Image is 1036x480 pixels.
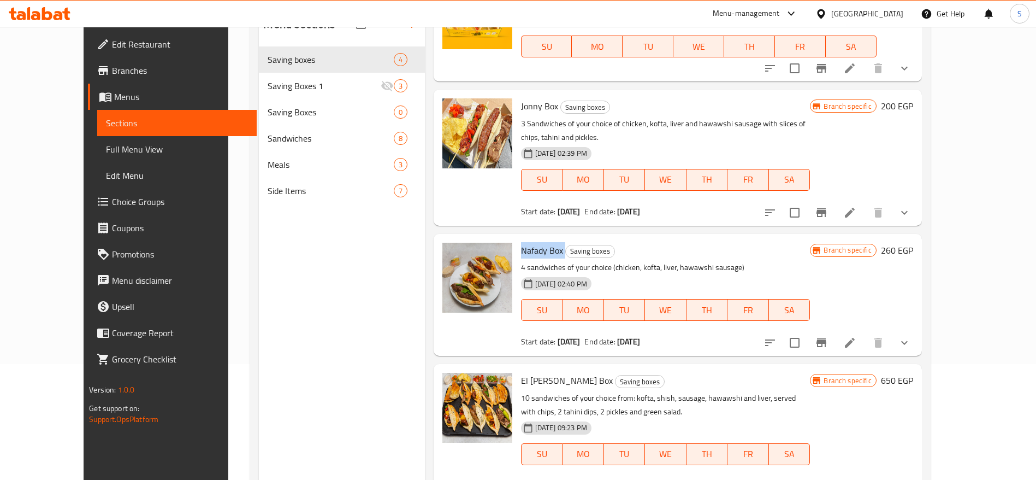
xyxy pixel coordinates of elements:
[584,204,615,219] span: End date:
[112,64,248,77] span: Branches
[521,98,558,114] span: Jonny Box
[608,172,641,188] span: TU
[394,184,407,197] div: items
[394,133,407,144] span: 8
[394,107,407,118] span: 0
[521,204,556,219] span: Start date:
[617,204,640,219] b: [DATE]
[773,446,806,462] span: SA
[727,169,769,191] button: FR
[112,326,248,339] span: Coverage Report
[88,241,257,267] a: Promotions
[649,446,682,462] span: WE
[268,132,393,145] span: Sandwiches
[691,172,724,188] span: TH
[394,55,407,65] span: 4
[268,79,380,92] span: Saving Boxes 1
[898,336,911,349] svg: Show Choices
[645,299,686,321] button: WE
[394,81,407,91] span: 3
[891,200,917,226] button: show more
[898,206,911,219] svg: Show Choices
[563,169,604,191] button: MO
[727,443,769,465] button: FR
[259,99,424,125] div: Saving Boxes0
[865,55,891,81] button: delete
[732,446,765,462] span: FR
[88,84,257,110] a: Menus
[627,39,669,55] span: TU
[649,302,682,318] span: WE
[686,299,728,321] button: TH
[881,98,913,114] h6: 200 EGP
[97,162,257,189] a: Edit Menu
[394,106,407,119] div: items
[691,302,724,318] span: TH
[97,136,257,162] a: Full Menu View
[769,169,810,191] button: SA
[729,39,771,55] span: TH
[531,423,591,433] span: [DATE] 09:23 PM
[521,299,563,321] button: SU
[442,243,512,313] img: Nafady Box
[88,320,257,346] a: Coverage Report
[819,245,875,255] span: Branch specific
[830,39,872,55] span: SA
[531,148,591,159] span: [DATE] 02:39 PM
[757,200,783,226] button: sort-choices
[566,245,614,257] span: Saving boxes
[521,443,563,465] button: SU
[106,169,248,182] span: Edit Menu
[615,376,664,388] span: Saving boxes
[645,443,686,465] button: WE
[769,299,810,321] button: SA
[394,158,407,171] div: items
[521,242,563,259] span: Nafady Box
[259,46,424,73] div: Saving boxes4
[686,443,728,465] button: TH
[526,302,558,318] span: SU
[572,36,623,57] button: MO
[808,200,834,226] button: Branch-specific-item
[268,53,393,66] span: Saving boxes
[826,36,877,57] button: SA
[608,446,641,462] span: TU
[521,261,810,274] p: 4 sandwiches of your choice (chicken, kofta, liver, hawawshi sausage)
[891,55,917,81] button: show more
[843,206,856,219] a: Edit menu item
[558,335,581,349] b: [DATE]
[567,302,600,318] span: MO
[783,201,806,224] span: Select to update
[831,8,903,20] div: [GEOGRAPHIC_DATA]
[561,101,609,114] span: Saving boxes
[521,36,572,57] button: SU
[394,79,407,92] div: items
[268,158,393,171] span: Meals
[678,39,720,55] span: WE
[775,36,826,57] button: FR
[757,55,783,81] button: sort-choices
[565,245,615,258] div: Saving boxes
[442,373,512,443] img: El Kaber Box
[526,172,558,188] span: SU
[89,412,158,426] a: Support.OpsPlatform
[584,335,615,349] span: End date:
[724,36,775,57] button: TH
[268,106,393,119] span: Saving Boxes
[615,375,665,388] div: Saving boxes
[112,300,248,313] span: Upsell
[259,178,424,204] div: Side Items7
[97,110,257,136] a: Sections
[89,401,139,415] span: Get support on:
[567,172,600,188] span: MO
[819,101,875,112] span: Branch specific
[769,443,810,465] button: SA
[88,57,257,84] a: Branches
[112,195,248,208] span: Choice Groups
[563,299,604,321] button: MO
[531,279,591,289] span: [DATE] 02:40 PM
[88,31,257,57] a: Edit Restaurant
